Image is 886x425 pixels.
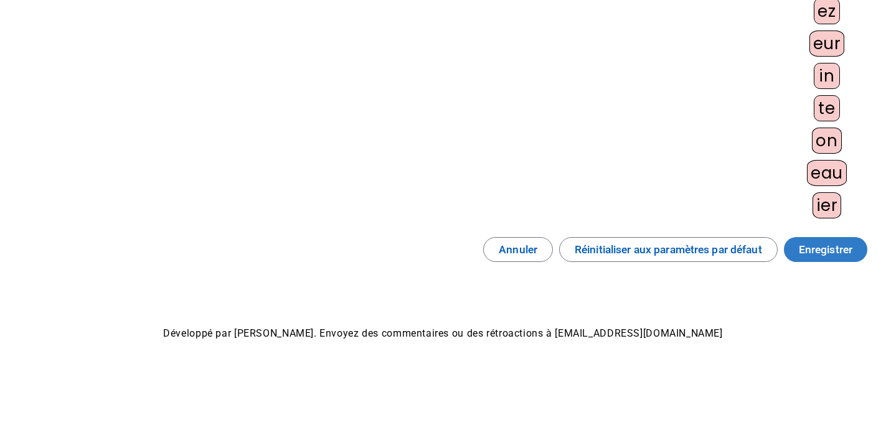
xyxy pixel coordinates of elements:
div: ier [813,192,842,218]
div: eau [807,160,847,186]
div: eur [809,30,845,57]
button: Réinitialiser aux paramètres par défaut [559,237,778,262]
div: te [814,95,840,121]
span: Annuler [499,240,537,259]
button: Annuler [483,237,553,262]
div: on [812,128,841,154]
span: Enregistrer [799,240,852,259]
p: Développé par [PERSON_NAME]. Envoyez des commentaires ou des rétroactions à [EMAIL_ADDRESS][DOMAI... [12,324,874,343]
span: Réinitialiser aux paramètres par défaut [575,240,762,259]
div: in [814,63,840,89]
button: Enregistrer [784,237,867,262]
